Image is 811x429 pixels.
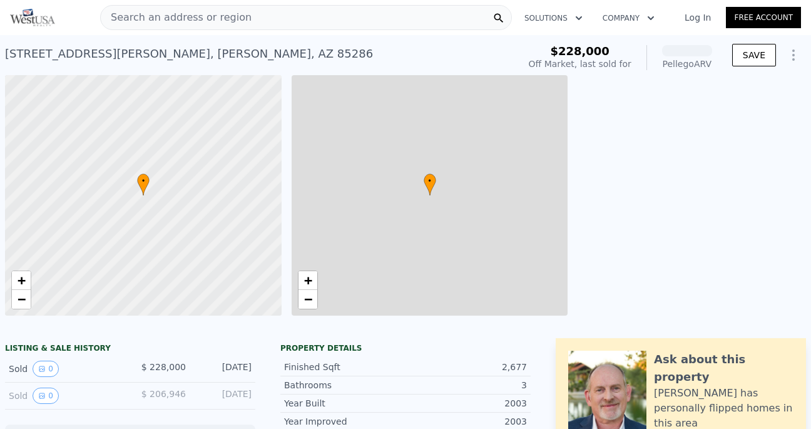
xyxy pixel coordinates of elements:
button: Company [593,7,665,29]
div: Year Improved [284,415,405,428]
a: Zoom in [12,271,31,290]
span: $228,000 [550,44,610,58]
button: Solutions [514,7,593,29]
span: Search an address or region [101,10,252,25]
div: Property details [280,343,531,353]
div: Bathrooms [284,379,405,391]
span: $ 228,000 [141,362,186,372]
div: Off Market, last sold for [529,58,631,70]
div: Sold [9,361,120,377]
div: • [137,173,150,195]
a: Free Account [726,7,801,28]
div: [STREET_ADDRESS][PERSON_NAME] , [PERSON_NAME] , AZ 85286 [5,45,373,63]
div: 2,677 [405,361,527,373]
a: Zoom out [298,290,317,309]
div: 3 [405,379,527,391]
a: Log In [670,11,726,24]
button: Show Options [781,43,806,68]
div: Pellego ARV [662,58,712,70]
span: • [137,175,150,187]
span: + [18,272,26,288]
span: • [424,175,436,187]
div: 2003 [405,397,527,410]
button: SAVE [732,44,776,66]
div: Year Built [284,397,405,410]
span: − [303,291,312,307]
div: Finished Sqft [284,361,405,373]
img: Pellego [10,9,55,26]
span: $ 206,946 [141,389,186,399]
div: [DATE] [196,388,252,404]
span: + [303,272,312,288]
span: − [18,291,26,307]
div: [DATE] [196,361,252,377]
button: View historical data [33,388,59,404]
button: View historical data [33,361,59,377]
div: 2003 [405,415,527,428]
a: Zoom in [298,271,317,290]
div: Sold [9,388,120,404]
div: • [424,173,436,195]
div: LISTING & SALE HISTORY [5,343,255,356]
a: Zoom out [12,290,31,309]
div: Ask about this property [654,351,793,386]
